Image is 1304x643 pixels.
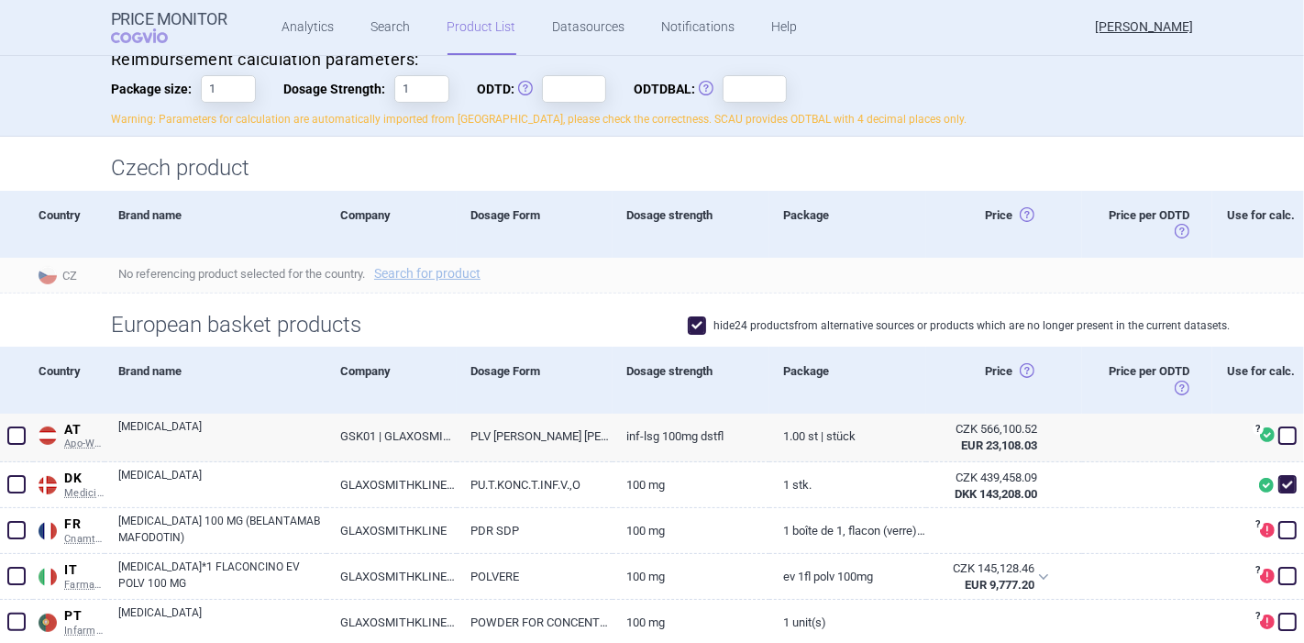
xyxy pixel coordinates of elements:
[64,579,105,592] span: Farmadati
[326,508,457,553] a: GLAXOSMITHKLINE
[33,347,105,413] div: Country
[64,608,105,625] span: PT
[1253,565,1264,576] span: ?
[457,191,613,257] div: Dosage Form
[118,418,326,451] a: [MEDICAL_DATA]
[457,462,613,507] a: PU.T.KONC.T.INF.V.,O
[613,191,769,257] div: Dosage strength
[33,513,105,545] a: FRFRCnamts CIP
[39,427,57,445] img: Austria
[64,438,105,450] span: Apo-Warenv.III
[1212,191,1304,257] div: Use for calc.
[1253,424,1264,435] span: ?
[723,75,787,103] input: ODTDBAL:
[542,75,606,103] input: ODTD:
[457,347,613,413] div: Dosage Form
[118,262,1304,284] span: No referencing product selected for the country.
[961,438,1037,452] strong: EUR 23,108.03
[33,559,105,591] a: ITITFarmadati
[105,347,326,413] div: Brand name
[118,513,326,546] a: [MEDICAL_DATA] 100 MG (BELANTAMAB MAFODOTIN)
[940,470,1038,486] div: CZK 439,458.09
[613,508,769,553] a: 100 mg
[201,75,256,103] input: Package size:
[634,75,723,103] span: ODTDBAL:
[39,266,57,284] img: Czech Republic
[1082,347,1212,413] div: Price per ODTD
[1253,611,1264,622] span: ?
[939,560,1035,577] div: CZK 145,128.46
[64,422,105,438] span: AT
[688,316,1230,335] label: hide 24 products from alternative sources or products which are no longer present in the current ...
[769,414,926,459] a: 1.00 ST | Stück
[39,476,57,494] img: Denmark
[965,578,1034,592] strong: EUR 9,777.20
[64,487,105,500] span: Medicinpriser
[457,554,613,599] a: POLVERE
[111,10,227,28] strong: Price Monitor
[326,347,457,413] div: Company
[111,312,1193,338] h1: European basket products
[39,568,57,586] img: Italy
[111,28,193,43] span: COGVIO
[111,10,227,45] a: Price MonitorCOGVIO
[33,418,105,450] a: ATATApo-Warenv.III
[1212,347,1304,413] div: Use for calc.
[111,112,1193,127] p: Warning: Parameters for calculation are automatically imported from [GEOGRAPHIC_DATA], please che...
[326,191,457,257] div: Company
[33,262,105,286] span: CZ
[118,604,326,637] a: [MEDICAL_DATA]
[64,471,105,487] span: DK
[326,462,457,507] a: GLAXOSMITHKLINE PHARMA A/S
[457,414,613,459] a: PLV [PERSON_NAME] [PERSON_NAME].E.
[118,467,326,500] a: [MEDICAL_DATA]
[940,470,1038,503] abbr: SP-CAU-010 Dánsko
[926,554,1061,600] div: CZK 145,128.46EUR 9,777.20
[39,522,57,540] img: France
[33,191,105,257] div: Country
[326,554,457,599] a: GLAXOSMITHKLINE ([GEOGRAPHIC_DATA]) LTD
[955,487,1037,501] strong: DKK 143,208.00
[613,347,769,413] div: Dosage strength
[326,414,457,459] a: GSK01 | GLAXOSMITHKLINE PHARMA GM
[64,533,105,546] span: Cnamts CIP
[1082,191,1212,257] div: Price per ODTD
[105,191,326,257] div: Brand name
[33,467,105,499] a: DKDKMedicinpriser
[926,191,1083,257] div: Price
[769,347,926,413] div: Package
[283,75,394,103] span: Dosage Strength:
[64,562,105,579] span: IT
[613,554,769,599] a: 100 MG
[64,625,105,637] span: Infarmed Infomed
[477,75,542,103] span: ODTD:
[111,75,201,103] span: Package size:
[39,614,57,632] img: Portugal
[457,508,613,553] a: PDR SDP
[769,462,926,507] a: 1 stk.
[613,414,769,459] a: INF-LSG 100MG DSTFL
[111,49,1193,72] h4: Reimbursement calculation parameters:
[64,516,105,533] span: FR
[1253,519,1264,530] span: ?
[394,75,449,103] input: Dosage Strength:
[769,191,926,257] div: Package
[769,508,926,553] a: 1 BOÎTE DE 1, FLACON (VERRE), POUDRE POUR SOLUTION À DILUER POUR PERFUSION, VOIE INTRAVEINEUSE
[374,267,481,280] a: Search for product
[613,462,769,507] a: 100 mg
[940,421,1038,454] abbr: SP-CAU-010 Rakousko
[769,554,926,599] a: EV 1FL POLV 100MG
[940,421,1038,438] div: CZK 566,100.52
[926,347,1083,413] div: Price
[118,559,326,592] a: [MEDICAL_DATA]*1 FLACONCINO EV POLV 100 MG
[939,560,1035,593] abbr: SP-CAU-010 Itálie hrazené LP
[111,155,1193,182] h1: Czech product
[33,604,105,637] a: PTPTInfarmed Infomed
